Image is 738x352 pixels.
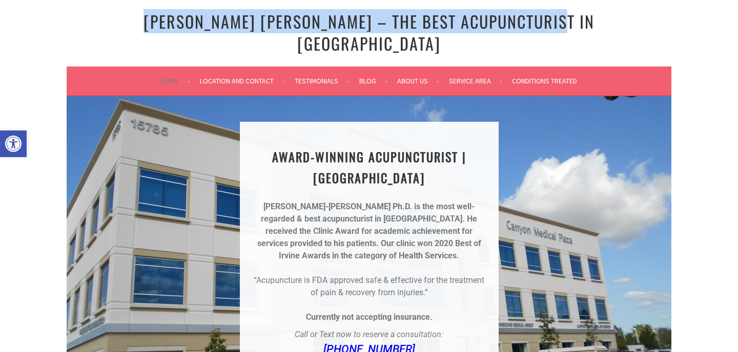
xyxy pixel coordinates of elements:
[295,329,443,339] em: Call or Text now to reserve a consultation:
[143,9,594,55] a: [PERSON_NAME] [PERSON_NAME] – The Best Acupuncturist In [GEOGRAPHIC_DATA]
[200,75,285,87] a: Location and Contact
[359,75,387,87] a: Blog
[306,312,433,322] strong: Currently not accepting insurance.
[295,75,350,87] a: Testimonials
[397,75,439,87] a: About Us
[261,202,475,224] strong: [PERSON_NAME]-[PERSON_NAME] Ph.D. is the most well-regarded & best acupuncturist in [GEOGRAPHIC_D...
[449,75,502,87] a: Service Area
[252,146,486,188] h1: AWARD-WINNING ACUPUNCTURIST | [GEOGRAPHIC_DATA]
[161,75,190,87] a: Home
[252,274,486,299] p: “Acupuncture is FDA approved safe & effective for the treatment of pain & recovery from injuries.”
[512,75,577,87] a: Conditions Treated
